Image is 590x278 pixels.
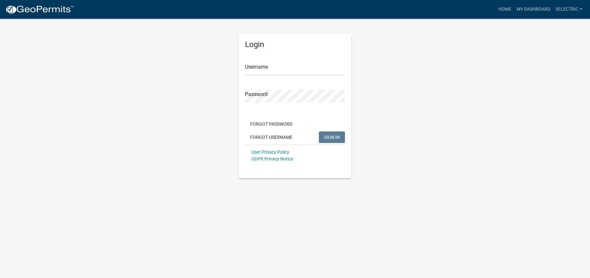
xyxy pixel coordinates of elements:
[245,40,345,49] h5: Login
[245,131,298,143] button: Forgot Username
[514,3,553,15] a: My Dashboard
[553,3,585,15] a: Selectric
[251,149,289,155] a: User Privacy Policy
[324,134,340,139] span: SIGN IN
[251,156,293,161] a: GDPR Privacy Notice
[319,131,345,143] button: SIGN IN
[496,3,514,15] a: Home
[245,118,298,130] button: Forgot Password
